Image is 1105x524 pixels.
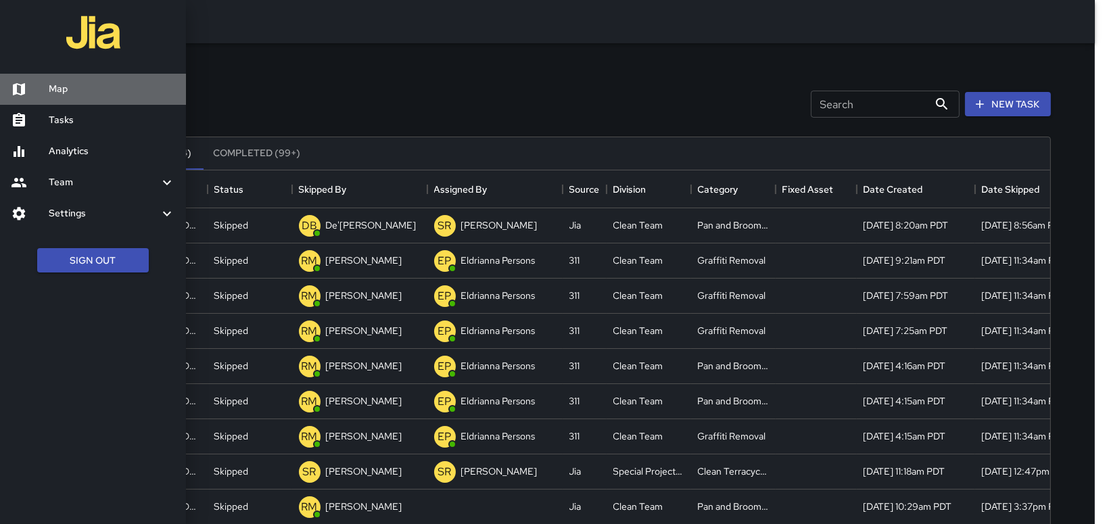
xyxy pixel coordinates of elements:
img: jia-logo [66,5,120,59]
h6: Tasks [49,113,175,128]
h6: Team [49,175,159,190]
h6: Map [49,82,175,97]
button: Sign Out [37,248,149,273]
h6: Analytics [49,144,175,159]
h6: Settings [49,206,159,221]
